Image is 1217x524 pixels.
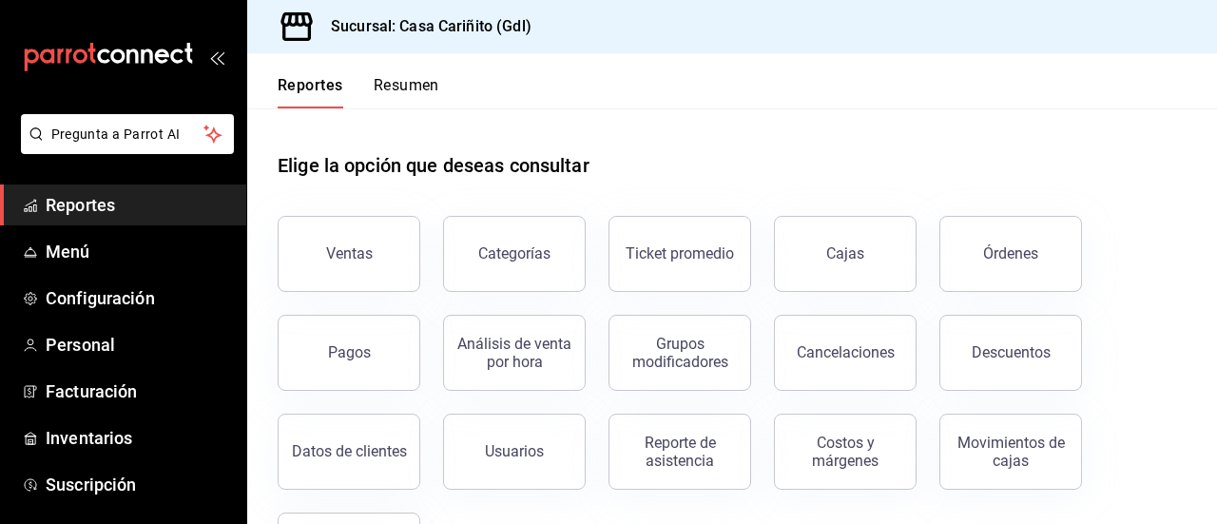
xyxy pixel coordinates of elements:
[485,442,544,460] div: Usuarios
[374,76,439,108] button: Resumen
[278,315,420,391] button: Pagos
[774,315,917,391] button: Cancelaciones
[278,76,439,108] div: navigation tabs
[443,315,586,391] button: Análisis de venta por hora
[209,49,224,65] button: open_drawer_menu
[478,244,551,262] div: Categorías
[46,285,231,311] span: Configuración
[952,434,1070,470] div: Movimientos de cajas
[46,378,231,404] span: Facturación
[443,414,586,490] button: Usuarios
[46,332,231,358] span: Personal
[46,192,231,218] span: Reportes
[13,138,234,158] a: Pregunta a Parrot AI
[608,315,751,391] button: Grupos modificadores
[621,434,739,470] div: Reporte de asistencia
[939,315,1082,391] button: Descuentos
[51,125,204,145] span: Pregunta a Parrot AI
[797,343,895,361] div: Cancelaciones
[278,76,343,108] button: Reportes
[608,414,751,490] button: Reporte de asistencia
[316,15,531,38] h3: Sucursal: Casa Cariñito (Gdl)
[608,216,751,292] button: Ticket promedio
[21,114,234,154] button: Pregunta a Parrot AI
[786,434,904,470] div: Costos y márgenes
[455,335,573,371] div: Análisis de venta por hora
[774,216,917,292] a: Cajas
[443,216,586,292] button: Categorías
[46,425,231,451] span: Inventarios
[46,472,231,497] span: Suscripción
[278,151,589,180] h1: Elige la opción que deseas consultar
[278,216,420,292] button: Ventas
[621,335,739,371] div: Grupos modificadores
[326,244,373,262] div: Ventas
[774,414,917,490] button: Costos y márgenes
[972,343,1051,361] div: Descuentos
[278,414,420,490] button: Datos de clientes
[626,244,734,262] div: Ticket promedio
[328,343,371,361] div: Pagos
[939,414,1082,490] button: Movimientos de cajas
[292,442,407,460] div: Datos de clientes
[983,244,1038,262] div: Órdenes
[939,216,1082,292] button: Órdenes
[46,239,231,264] span: Menú
[826,243,865,265] div: Cajas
